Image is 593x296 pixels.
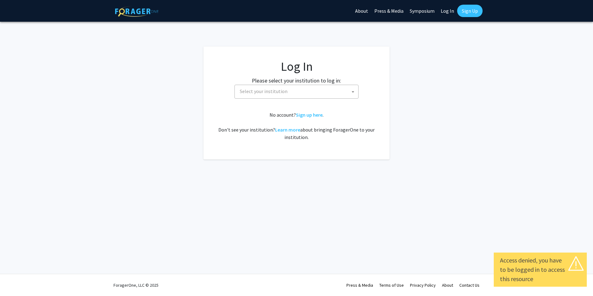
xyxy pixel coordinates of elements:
[114,274,158,296] div: ForagerOne, LLC © 2025
[410,282,436,288] a: Privacy Policy
[234,85,359,99] span: Select your institution
[237,85,358,98] span: Select your institution
[275,127,300,133] a: Learn more about bringing ForagerOne to your institution
[252,76,341,85] label: Please select your institution to log in:
[216,59,377,74] h1: Log In
[379,282,404,288] a: Terms of Use
[500,256,581,284] div: Access denied, you have to be logged in to access this resource
[216,111,377,141] div: No account? . Don't see your institution? about bringing ForagerOne to your institution.
[459,282,479,288] a: Contact Us
[442,282,453,288] a: About
[296,112,323,118] a: Sign up here
[240,88,288,94] span: Select your institution
[346,282,373,288] a: Press & Media
[115,6,158,17] img: ForagerOne Logo
[457,5,483,17] a: Sign Up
